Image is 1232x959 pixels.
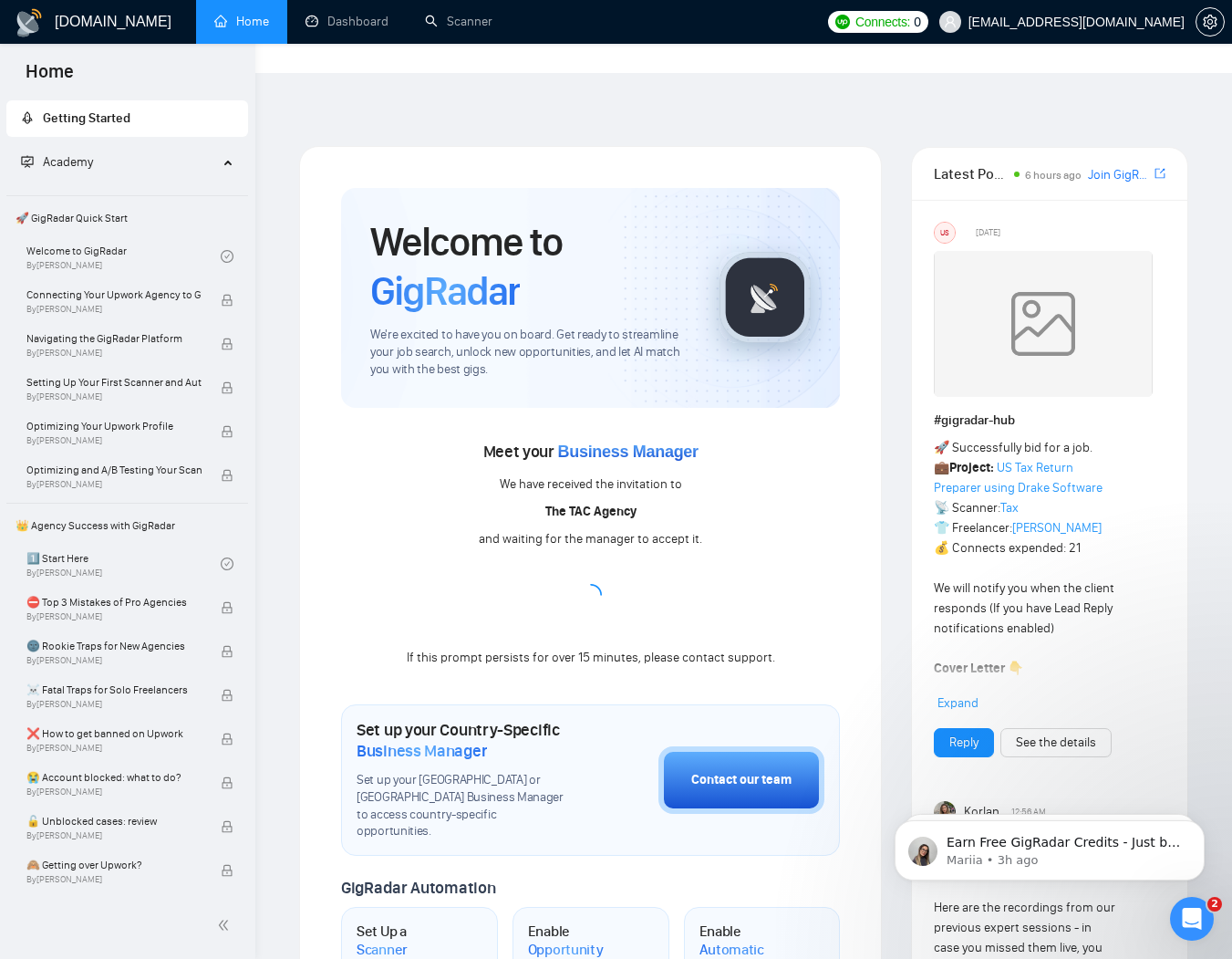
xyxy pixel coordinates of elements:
a: Tax [1000,500,1019,516]
div: US [935,223,955,243]
span: Scanner [357,941,408,959]
span: By [PERSON_NAME] [26,391,202,402]
button: Reply [934,728,994,757]
span: ❌ How to get banned on Upwork [26,724,202,743]
span: Business Manager [357,741,487,761]
span: lock [221,689,233,702]
img: upwork-logo.png [835,15,850,29]
div: Contact our team [691,770,792,790]
span: lock [221,733,233,745]
span: 😭 Account blocked: what to do? [26,768,202,787]
button: Contact our team [658,746,824,814]
img: gigradar-logo.png [720,252,811,343]
a: See the details [1016,733,1096,753]
span: 🔓 Unblocked cases: review [26,812,202,830]
span: Connects: [855,12,910,32]
h1: Welcome to [370,217,690,316]
a: homeHome [214,14,269,29]
span: We're excited to have you on board. Get ready to streamline your job search, unlock new opportuni... [370,327,690,379]
span: Connecting Your Upwork Agency to GigRadar [26,286,202,304]
span: 🙈 Getting over Upwork? [26,856,202,874]
span: Set up your [GEOGRAPHIC_DATA] or [GEOGRAPHIC_DATA] Business Manager to access country-specific op... [357,772,567,841]
span: 🌚 Rookie Traps for New Agencies [26,637,202,655]
iframe: Intercom notifications message [867,782,1232,910]
div: If this prompt persists for over 15 minutes, please contact support. [407,648,775,668]
span: Academy [21,154,93,170]
b: The TAC Agency [545,504,637,519]
span: GigRadar [370,266,520,316]
span: 0 [914,12,921,32]
span: lock [221,425,233,438]
span: Business Manager [558,443,699,461]
span: 🚀 GigRadar Quick Start [8,200,246,236]
a: setting [1196,15,1225,29]
span: Navigating the GigRadar Platform [26,329,202,348]
button: setting [1196,7,1225,36]
span: ☠️ Fatal Traps for Solo Freelancers [26,681,202,699]
span: By [PERSON_NAME] [26,479,202,490]
a: export [1154,165,1165,182]
iframe: Intercom live chat [1170,897,1214,941]
span: 👑 Agency Success with GigRadar [8,507,246,544]
span: ⛔ Top 3 Mistakes of Pro Agencies [26,593,202,611]
strong: Project: [949,460,994,475]
a: Welcome to GigRadarBy[PERSON_NAME] [26,236,221,276]
a: dashboardDashboard [305,14,388,29]
h1: # gigradar-hub [934,411,1165,431]
span: lock [221,338,233,350]
span: check-circle [221,250,233,263]
span: Meet your [483,442,699,462]
span: check-circle [221,558,233,570]
span: lock [221,469,233,482]
span: double-left [217,916,235,934]
div: and waiting for the manager to accept it. [479,529,702,549]
span: Home [11,58,88,97]
span: lock [221,294,233,307]
span: GigRadar Automation [341,878,495,898]
span: lock [221,777,233,789]
span: rocket [21,111,34,124]
span: lock [221,381,233,394]
h1: Set up your Country-Specific [357,720,567,760]
span: By [PERSON_NAME] [26,611,202,622]
span: lock [221,601,233,614]
span: lock [221,820,233,833]
span: By [PERSON_NAME] [26,655,202,666]
img: weqQh+iSagEgQAAAABJRU5ErkJggg== [934,251,1153,397]
span: By [PERSON_NAME] [26,787,202,797]
a: Reply [949,733,978,753]
a: 1️⃣ Start HereBy[PERSON_NAME] [26,544,221,584]
span: By [PERSON_NAME] [26,435,202,446]
a: US Tax Return Preparer using Drake Software [934,460,1103,495]
span: Latest Posts from the GigRadar Community [934,162,1009,185]
span: Expand [937,695,978,711]
strong: Cover Letter 👇 [934,661,1023,676]
span: Optimizing Your Upwork Profile [26,417,202,435]
div: We have received the invitation to [500,474,682,495]
span: 2 [1207,897,1222,912]
img: logo [15,8,44,37]
span: lock [221,864,233,877]
span: By [PERSON_NAME] [26,699,202,710]
button: See the details [1000,728,1112,757]
span: By [PERSON_NAME] [26,304,202,315]
span: Academy [43,154,93,170]
span: setting [1196,15,1224,29]
span: lock [221,645,233,658]
span: user [944,16,957,28]
span: export [1154,166,1165,181]
a: [PERSON_NAME] [1012,520,1102,536]
span: 6 hours ago [1025,169,1082,182]
h1: Set Up a [357,923,439,958]
span: By [PERSON_NAME] [26,348,202,359]
a: Join GigRadar Slack Community [1088,165,1151,185]
span: By [PERSON_NAME] [26,830,202,841]
span: By [PERSON_NAME] [26,874,202,885]
span: Setting Up Your First Scanner and Auto-Bidder [26,373,202,391]
span: loading [578,583,602,607]
a: searchScanner [425,14,492,29]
